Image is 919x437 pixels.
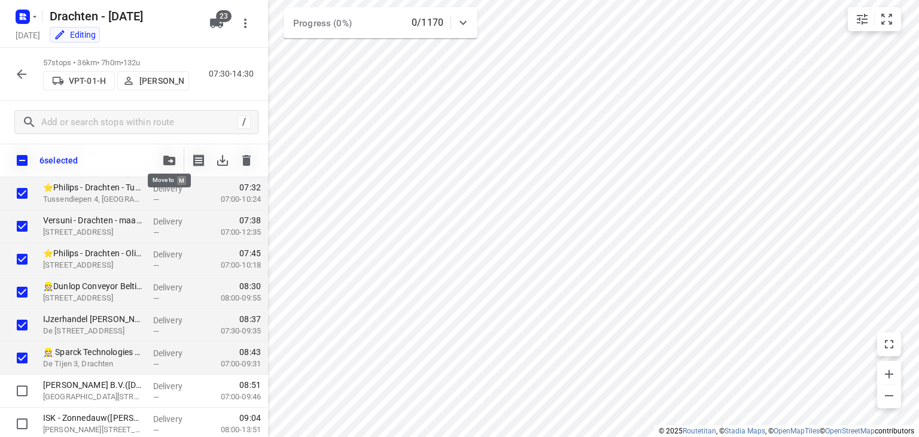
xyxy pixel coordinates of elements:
[239,346,261,358] span: 08:43
[153,281,197,293] p: Delivery
[139,76,184,86] p: [PERSON_NAME]
[202,424,261,436] p: 08:00-13:51
[43,292,144,304] p: Oliemolenstraat 2, Drachten
[10,214,34,238] span: Select
[239,214,261,226] span: 07:38
[239,313,261,325] span: 08:37
[659,427,914,435] li: © 2025 , © , © © contributors
[153,413,197,425] p: Delivery
[153,228,159,237] span: —
[43,71,115,90] button: VPT-01-H
[43,358,144,370] p: De Tijen 3, Drachten
[293,18,352,29] span: Progress (0%)
[43,247,144,259] p: ⭐Philips - Drachten - Oliemolenstraat(Sara Bohnen)
[202,325,261,337] p: 07:30-09:35
[45,7,200,26] h5: Rename
[683,427,716,435] a: Routetitan
[153,248,197,260] p: Delivery
[43,181,144,193] p: ⭐Philips - Drachten - Tussendiepen 4(Sara Bohnen)
[54,29,96,41] div: You are currently in edit mode.
[123,58,141,67] span: 132u
[239,412,261,424] span: 09:04
[153,347,197,359] p: Delivery
[43,346,144,358] p: 👷🏻 Sparck Technologies BV(Sparck Technologies BV)
[39,156,78,165] p: 6 selected
[153,393,159,402] span: —
[153,380,197,392] p: Delivery
[43,412,144,424] p: ISK - Zonnedauw(Marijke de Beer)
[202,226,261,238] p: 07:00-12:35
[10,412,34,436] span: Select
[235,148,258,172] span: Delete stops
[202,292,261,304] p: 08:00-09:55
[211,148,235,172] span: Download stops
[153,216,197,227] p: Delivery
[202,193,261,205] p: 07:00-10:24
[239,247,261,259] span: 07:45
[825,427,875,435] a: OpenStreetMap
[10,379,34,403] span: Select
[153,183,197,195] p: Delivery
[850,7,874,31] button: Map settings
[205,11,229,35] button: 23
[121,58,123,67] span: •
[202,358,261,370] p: 07:00-09:31
[153,314,197,326] p: Delivery
[153,360,159,369] span: —
[239,181,261,193] span: 07:32
[238,116,251,129] div: /
[10,181,34,205] span: Select
[117,71,189,90] button: [PERSON_NAME]
[10,313,34,337] span: Select
[43,193,144,205] p: Tussendiepen 4, [GEOGRAPHIC_DATA]
[41,113,238,132] input: Add or search stops within route
[10,346,34,370] span: Select
[10,280,34,304] span: Select
[10,247,34,271] span: Select
[202,391,261,403] p: 07:00-09:46
[209,68,258,80] p: 07:30-14:30
[11,28,45,42] h5: Project date
[848,7,901,31] div: small contained button group
[774,427,820,435] a: OpenMapTiles
[43,57,189,69] p: 57 stops • 36km • 7h0m
[153,327,159,336] span: —
[43,391,144,403] p: De Lange West 126, Drachten
[69,76,106,86] p: VPT-01-H
[43,313,144,325] p: IJzerhandel J.M. Raadsma Dokkum(Ate Heegstra)
[412,16,443,30] p: 0/1170
[725,427,765,435] a: Stadia Maps
[43,325,144,337] p: De Lange West 104A, Drachten
[153,426,159,435] span: —
[202,259,261,271] p: 07:00-10:18
[153,261,159,270] span: —
[43,226,144,238] p: Tussendiepen 4a, Drachten
[43,424,144,436] p: Van Knobelsdorffplein 10, Drachten
[187,148,211,172] button: Print shipping labels
[153,294,159,303] span: —
[216,10,232,22] span: 23
[284,7,477,38] div: Progress (0%)0/1170
[43,259,144,271] p: Oliemolenstraat 5, Drachten
[43,379,144,391] p: Van der Heide Beheer B.V.(S.de Haan of P.Mulder)
[43,280,144,292] p: 👷🏻Dunlop Conveyor Belting(Simone De groot)
[239,379,261,391] span: 08:51
[43,214,144,226] p: Versuni - Drachten - maandaglevering(Yvonne Boomsma)
[239,280,261,292] span: 08:30
[153,195,159,204] span: —
[875,7,899,31] button: Fit zoom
